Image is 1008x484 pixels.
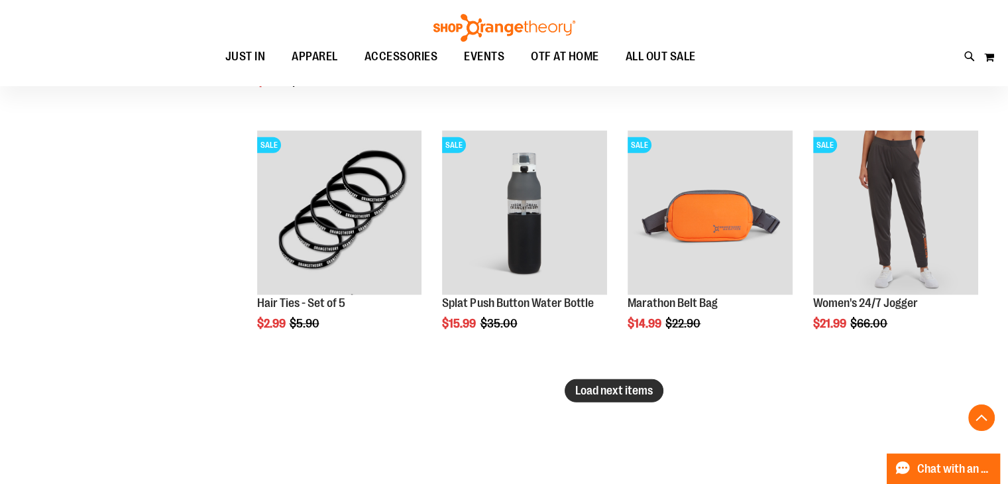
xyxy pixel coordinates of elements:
span: $22.90 [665,317,702,330]
span: $5.90 [290,317,321,330]
span: SALE [257,137,281,153]
div: product [621,124,799,365]
a: Hair Ties - Set of 5SALE [257,131,422,298]
span: SALE [628,137,651,153]
img: Hair Ties - Set of 5 [257,131,422,296]
span: APPAREL [292,42,338,72]
a: Splat Push Button Water Bottle [442,296,593,310]
a: Product image for 24/7 JoggerSALE [813,131,978,298]
span: OTF AT HOME [531,42,599,72]
div: product [807,124,985,365]
span: $15.99 [442,317,478,330]
img: Product image for 25oz. Splat Push Button Water Bottle Grey [442,131,607,296]
span: Load next items [575,384,653,397]
span: $35.00 [480,317,519,330]
button: Load next items [565,379,663,402]
div: product [435,124,614,365]
img: Marathon Belt Bag [628,131,793,296]
span: ALL OUT SALE [626,42,696,72]
button: Chat with an Expert [887,454,1001,484]
img: Shop Orangetheory [431,14,577,42]
span: SALE [813,137,837,153]
img: Product image for 24/7 Jogger [813,131,978,296]
a: Hair Ties - Set of 5 [257,296,345,310]
div: product [251,124,429,365]
span: $21.99 [813,317,848,330]
span: JUST IN [225,42,266,72]
span: SALE [442,137,466,153]
button: Back To Top [968,404,995,431]
a: Marathon Belt Bag [628,296,718,310]
span: Chat with an Expert [917,463,992,475]
a: Marathon Belt BagSALE [628,131,793,298]
a: Women's 24/7 Jogger [813,296,918,310]
span: $66.00 [850,317,889,330]
span: $14.99 [628,317,663,330]
span: $2.99 [257,317,288,330]
span: EVENTS [464,42,504,72]
span: ACCESSORIES [364,42,438,72]
a: Product image for 25oz. Splat Push Button Water Bottle GreySALE [442,131,607,298]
